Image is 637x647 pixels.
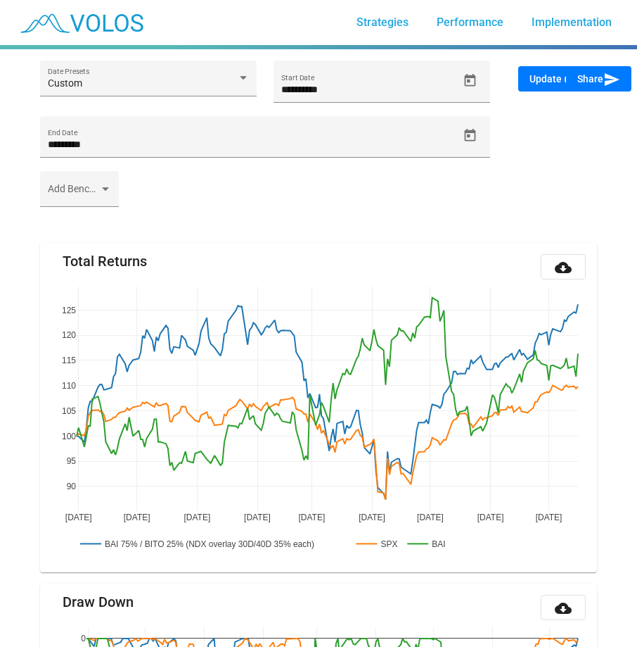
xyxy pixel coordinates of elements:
[555,259,572,276] mat-icon: cloud_download
[63,254,147,268] mat-card-title: Total Returns
[458,123,482,148] button: Open calendar
[345,10,420,35] a: Strategies
[458,68,482,93] button: Open calendar
[566,66,631,92] button: Share
[532,15,612,29] span: Implementation
[577,73,620,84] span: Share
[437,15,503,29] span: Performance
[529,73,579,84] span: Update
[555,600,572,617] mat-icon: cloud_download
[425,10,515,35] a: Performance
[11,5,150,40] img: blue_transparent.png
[48,77,82,89] span: Custom
[603,71,620,88] mat-icon: send
[520,10,623,35] a: Implementation
[356,15,408,29] span: Strategies
[518,66,590,92] button: Update
[63,595,134,609] mat-card-title: Draw Down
